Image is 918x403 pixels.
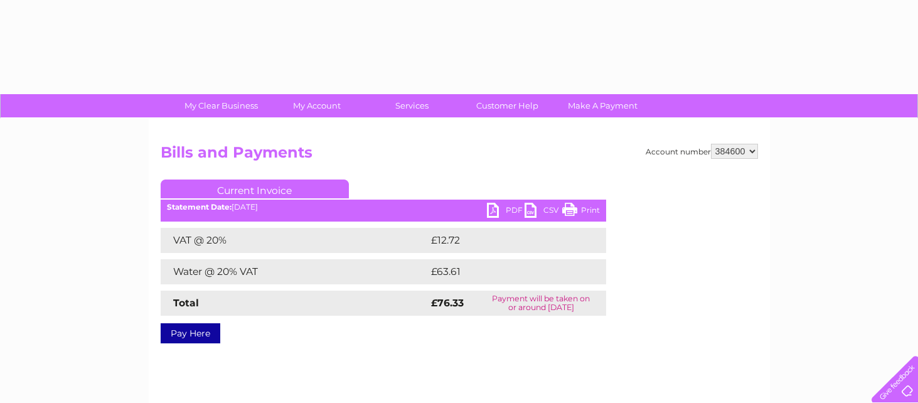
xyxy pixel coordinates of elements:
[476,291,606,316] td: Payment will be taken on or around [DATE]
[487,203,525,221] a: PDF
[360,94,464,117] a: Services
[169,94,273,117] a: My Clear Business
[161,144,758,168] h2: Bills and Payments
[173,297,199,309] strong: Total
[456,94,559,117] a: Customer Help
[428,228,579,253] td: £12.72
[161,259,428,284] td: Water @ 20% VAT
[551,94,654,117] a: Make A Payment
[428,259,580,284] td: £63.61
[167,202,232,212] b: Statement Date:
[431,297,464,309] strong: £76.33
[265,94,368,117] a: My Account
[161,228,428,253] td: VAT @ 20%
[562,203,600,221] a: Print
[525,203,562,221] a: CSV
[161,323,220,343] a: Pay Here
[646,144,758,159] div: Account number
[161,203,606,212] div: [DATE]
[161,180,349,198] a: Current Invoice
